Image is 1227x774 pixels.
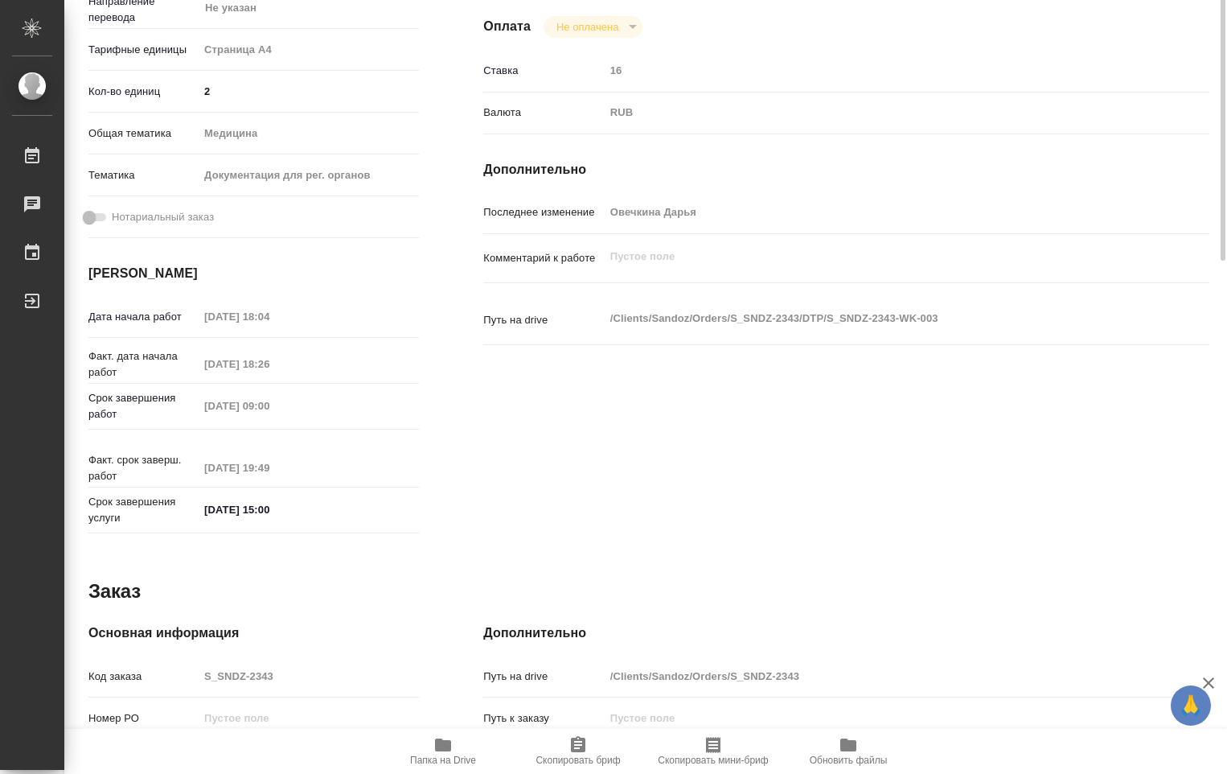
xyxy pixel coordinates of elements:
[605,99,1149,126] div: RUB
[88,710,199,727] p: Номер РО
[483,17,531,36] h4: Оплата
[88,126,199,142] p: Общая тематика
[199,305,339,328] input: Пустое поле
[605,305,1149,332] textarea: /Clients/Sandoz/Orders/S_SNDZ-2343/DTP/S_SNDZ-2343-WK-003
[199,36,419,64] div: Страница А4
[483,669,604,685] p: Путь на drive
[88,624,419,643] h4: Основная информация
[199,665,419,688] input: Пустое поле
[88,264,419,283] h4: [PERSON_NAME]
[483,204,604,220] p: Последнее изменение
[605,706,1149,730] input: Пустое поле
[552,20,623,34] button: Не оплачена
[199,498,339,521] input: ✎ Введи что-нибудь
[1177,689,1204,723] span: 🙏
[483,105,604,121] p: Валюта
[483,63,604,79] p: Ставка
[88,452,199,484] p: Факт. срок заверш. работ
[605,200,1149,224] input: Пустое поле
[544,16,642,38] div: Не оплачена
[88,669,199,685] p: Код заказа
[810,755,888,766] span: Обновить файлы
[536,755,620,766] span: Скопировать бриф
[646,729,781,774] button: Скопировать мини-бриф
[88,390,199,422] p: Срок завершения работ
[483,624,1209,643] h4: Дополнительно
[483,250,604,266] p: Комментарий к работе
[199,394,339,418] input: Пустое поле
[605,665,1149,688] input: Пустое поле
[483,160,1209,179] h4: Дополнительно
[483,312,604,328] p: Путь на drive
[88,578,141,604] h2: Заказ
[605,59,1149,82] input: Пустое поле
[483,710,604,727] p: Путь к заказу
[88,348,199,381] p: Факт. дата начала работ
[112,209,214,225] span: Нотариальный заказ
[88,84,199,100] p: Кол-во единиц
[88,167,199,183] p: Тематика
[88,494,199,526] p: Срок завершения услуги
[199,120,419,147] div: Медицина
[88,309,199,325] p: Дата начала работ
[658,755,768,766] span: Скопировать мини-бриф
[410,755,476,766] span: Папка на Drive
[199,456,339,480] input: Пустое поле
[88,42,199,58] p: Тарифные единицы
[1171,685,1211,726] button: 🙏
[199,706,419,730] input: Пустое поле
[511,729,646,774] button: Скопировать бриф
[199,162,419,189] div: Документация для рег. органов
[781,729,916,774] button: Обновить файлы
[199,80,419,103] input: ✎ Введи что-нибудь
[375,729,511,774] button: Папка на Drive
[199,352,339,376] input: Пустое поле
